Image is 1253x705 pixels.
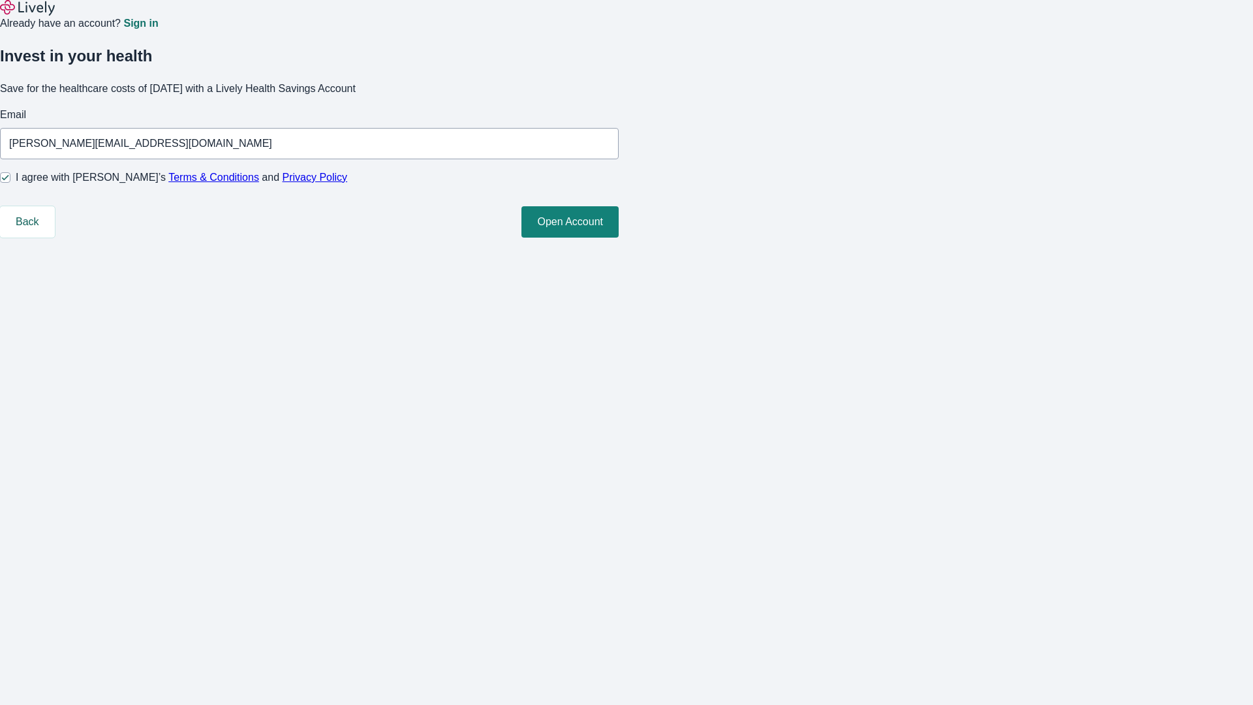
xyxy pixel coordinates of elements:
button: Open Account [521,206,619,238]
span: I agree with [PERSON_NAME]’s and [16,170,347,185]
a: Terms & Conditions [168,172,259,183]
a: Sign in [123,18,158,29]
a: Privacy Policy [283,172,348,183]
